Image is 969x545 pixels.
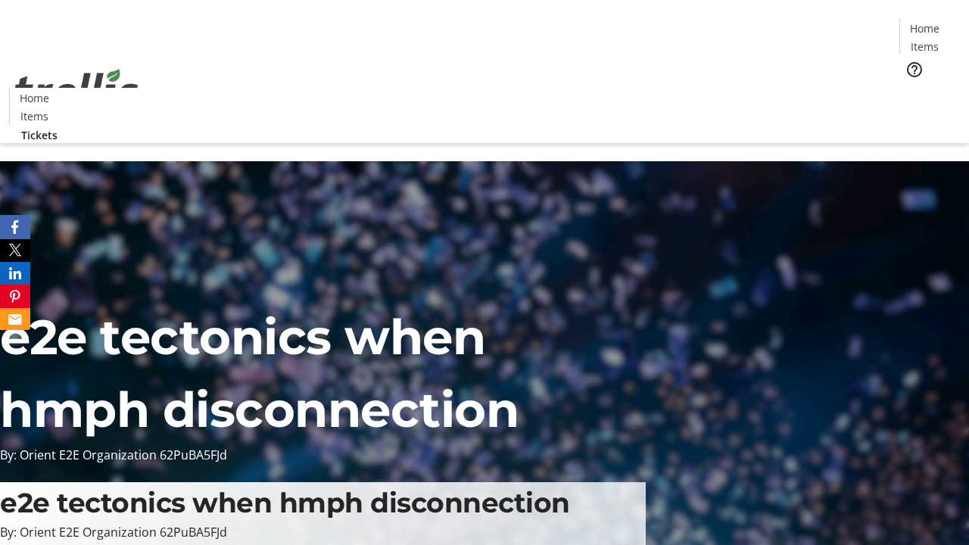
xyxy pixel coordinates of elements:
a: Tickets [899,88,960,104]
span: Home [20,90,49,106]
span: Items [911,39,939,54]
a: Home [900,20,949,36]
img: Orient E2E Organization 62PuBA5FJd's Logo [9,52,144,128]
span: Tickets [21,127,58,143]
a: Items [900,39,949,54]
a: Tickets [9,127,70,143]
a: Items [10,108,58,124]
span: Tickets [911,88,948,104]
a: Home [10,90,58,106]
button: Help [899,54,930,85]
span: Items [20,108,48,124]
span: Home [910,20,939,36]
